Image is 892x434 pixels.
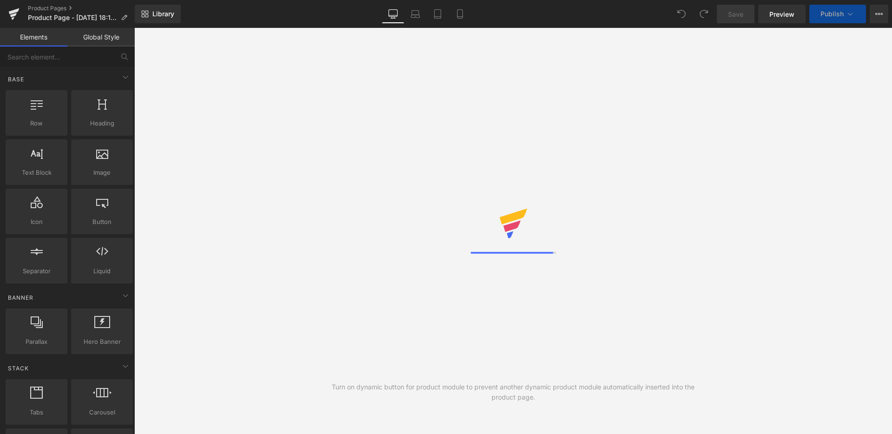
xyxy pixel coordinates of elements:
div: Turn on dynamic button for product module to prevent another dynamic product module automatically... [324,382,703,402]
a: New Library [135,5,181,23]
span: Preview [769,9,794,19]
span: Text Block [8,168,65,178]
span: Save [728,9,743,19]
span: Heading [74,118,130,128]
button: More [870,5,888,23]
span: Stack [7,364,30,373]
span: Liquid [74,266,130,276]
a: Laptop [404,5,426,23]
button: Undo [672,5,691,23]
a: Tablet [426,5,449,23]
a: Product Pages [28,5,135,12]
span: Button [74,217,130,227]
span: Carousel [74,408,130,417]
a: Preview [758,5,806,23]
span: Base [7,75,25,84]
span: Icon [8,217,65,227]
span: Parallax [8,337,65,347]
a: Desktop [382,5,404,23]
button: Redo [695,5,713,23]
span: Separator [8,266,65,276]
span: Publish [820,10,844,18]
span: Library [152,10,174,18]
span: Banner [7,293,34,302]
a: Global Style [67,28,135,46]
span: Product Page - [DATE] 18:10:59 [28,14,117,21]
span: Row [8,118,65,128]
button: Publish [809,5,866,23]
span: Hero Banner [74,337,130,347]
a: Mobile [449,5,471,23]
span: Tabs [8,408,65,417]
span: Image [74,168,130,178]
